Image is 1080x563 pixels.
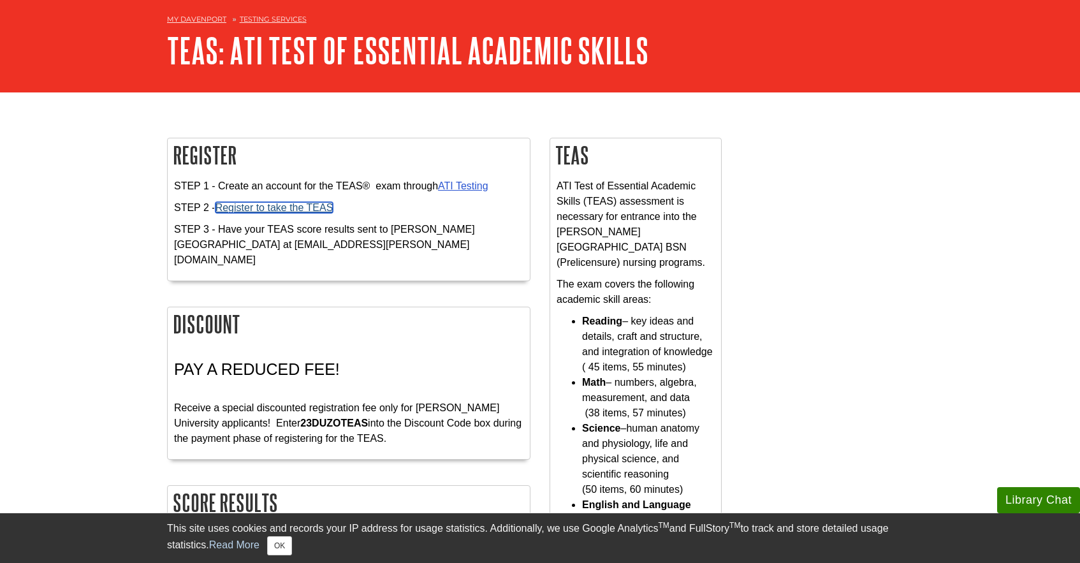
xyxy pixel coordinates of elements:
[557,277,715,307] p: The exam covers the following academic skill areas:
[167,521,913,555] div: This site uses cookies and records your IP address for usage statistics. Additionally, we use Goo...
[729,521,740,530] sup: TM
[168,486,530,520] h2: Score Results
[582,314,715,375] li: – key ideas and details, craft and structure, and integration of knowledge ( 45 items, 55 minutes)
[174,200,523,216] p: STEP 2 -
[582,423,620,434] strong: Science
[174,385,523,446] p: Receive a special discounted registration fee only for [PERSON_NAME] University applicants! Enter...
[582,499,691,525] strong: English and Language Usage
[209,539,259,550] a: Read More
[582,375,715,421] li: – numbers, algebra, measurement, and data (38 items, 57 minutes)
[582,377,606,388] strong: Math
[438,180,488,191] a: ATI Testing
[167,14,226,25] a: My Davenport
[997,487,1080,513] button: Library Chat
[174,179,523,194] p: STEP 1 - Create an account for the TEAS® exam through
[167,11,913,31] nav: breadcrumb
[582,316,622,326] strong: Reading
[300,418,368,428] strong: 23DUZOTEAS
[658,521,669,530] sup: TM
[167,31,648,70] a: TEAS: ATI Test of Essential Academic Skills
[557,179,715,270] p: ATI Test of Essential Academic Skills (TEAS) assessment is necessary for entrance into the [PERSO...
[240,15,307,24] a: Testing Services
[168,138,530,172] h2: Register
[174,360,523,379] h3: PAY A REDUCED FEE!
[174,222,523,268] p: STEP 3 - Have your TEAS score results sent to [PERSON_NAME][GEOGRAPHIC_DATA] at [EMAIL_ADDRESS][P...
[582,421,715,497] li: –human anatomy and physiology, life and physical science, and scientific reasoning (50 items, 60 ...
[215,202,333,213] a: Register to take the TEAS
[168,307,530,341] h2: Discount
[267,536,292,555] button: Close
[550,138,721,172] h2: TEAS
